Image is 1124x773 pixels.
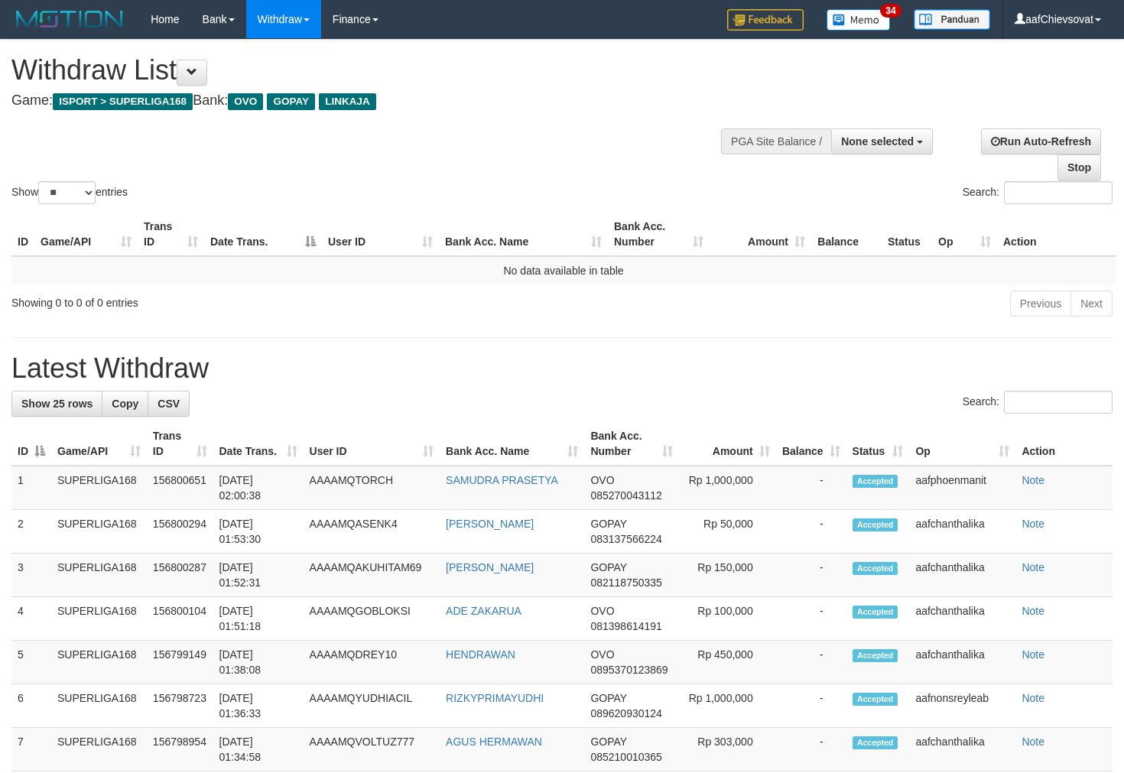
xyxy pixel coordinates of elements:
[590,707,661,719] span: Copy 089620930124 to clipboard
[880,4,901,18] span: 34
[51,728,147,771] td: SUPERLIGA168
[112,398,138,410] span: Copy
[11,256,1116,284] td: No data available in table
[1015,422,1113,466] th: Action
[51,422,147,466] th: Game/API: activate to sort column ascending
[319,93,376,110] span: LINKAJA
[446,561,534,573] a: [PERSON_NAME]
[590,605,614,617] span: OVO
[446,736,542,748] a: AGUS HERMAWAN
[721,128,831,154] div: PGA Site Balance /
[590,736,626,748] span: GOPAY
[213,728,304,771] td: [DATE] 01:34:58
[909,510,1015,554] td: aafchanthalika
[679,554,776,597] td: Rp 150,000
[21,398,93,410] span: Show 25 rows
[590,751,661,763] span: Copy 085210010365 to clipboard
[11,213,34,256] th: ID
[909,466,1015,510] td: aafphoenmanit
[304,641,440,684] td: AAAAMQDREY10
[148,391,190,417] a: CSV
[909,641,1015,684] td: aafchanthalika
[831,128,933,154] button: None selected
[846,422,910,466] th: Status: activate to sort column ascending
[213,466,304,510] td: [DATE] 02:00:38
[446,648,515,661] a: HENDRAWAN
[679,728,776,771] td: Rp 303,000
[1022,605,1044,617] a: Note
[776,422,846,466] th: Balance: activate to sort column ascending
[909,554,1015,597] td: aafchanthalika
[446,518,534,530] a: [PERSON_NAME]
[11,597,51,641] td: 4
[213,597,304,641] td: [DATE] 01:51:18
[776,554,846,597] td: -
[147,728,213,771] td: 156798954
[1022,561,1044,573] a: Note
[827,9,891,31] img: Button%20Memo.svg
[1010,291,1071,317] a: Previous
[590,620,661,632] span: Copy 081398614191 to clipboard
[590,692,626,704] span: GOPAY
[590,577,661,589] span: Copy 082118750335 to clipboard
[446,474,558,486] a: SAMUDRA PRASETYA
[776,597,846,641] td: -
[590,533,661,545] span: Copy 083137566224 to clipboard
[446,605,521,617] a: ADE ZAKARUA
[147,554,213,597] td: 156800287
[204,213,322,256] th: Date Trans.: activate to sort column descending
[11,510,51,554] td: 2
[853,649,898,662] span: Accepted
[1004,181,1113,204] input: Search:
[304,597,440,641] td: AAAAMQGOBLOKSI
[213,422,304,466] th: Date Trans.: activate to sort column ascending
[267,93,315,110] span: GOPAY
[679,597,776,641] td: Rp 100,000
[776,684,846,728] td: -
[51,597,147,641] td: SUPERLIGA168
[981,128,1101,154] a: Run Auto-Refresh
[608,213,710,256] th: Bank Acc. Number: activate to sort column ascending
[51,684,147,728] td: SUPERLIGA168
[811,213,882,256] th: Balance
[679,510,776,554] td: Rp 50,000
[590,664,668,676] span: Copy 0895370123869 to clipboard
[914,9,990,30] img: panduan.png
[882,213,932,256] th: Status
[213,554,304,597] td: [DATE] 01:52:31
[147,466,213,510] td: 156800651
[34,213,138,256] th: Game/API: activate to sort column ascending
[932,213,997,256] th: Op: activate to sort column ascending
[147,597,213,641] td: 156800104
[147,510,213,554] td: 156800294
[51,641,147,684] td: SUPERLIGA168
[11,728,51,771] td: 7
[11,8,128,31] img: MOTION_logo.png
[679,641,776,684] td: Rp 450,000
[679,422,776,466] th: Amount: activate to sort column ascending
[679,466,776,510] td: Rp 1,000,000
[213,684,304,728] td: [DATE] 01:36:33
[909,684,1015,728] td: aafnonsreyleab
[590,561,626,573] span: GOPAY
[304,554,440,597] td: AAAAMQAKUHITAM69
[776,641,846,684] td: -
[11,391,102,417] a: Show 25 rows
[963,391,1113,414] label: Search:
[11,55,734,86] h1: Withdraw List
[590,474,614,486] span: OVO
[11,289,457,310] div: Showing 0 to 0 of 0 entries
[909,422,1015,466] th: Op: activate to sort column ascending
[853,475,898,488] span: Accepted
[38,181,96,204] select: Showentries
[304,684,440,728] td: AAAAMQYUDHIACIL
[679,684,776,728] td: Rp 1,000,000
[710,213,811,256] th: Amount: activate to sort column ascending
[213,641,304,684] td: [DATE] 01:38:08
[304,466,440,510] td: AAAAMQTORCH
[776,728,846,771] td: -
[11,641,51,684] td: 5
[909,728,1015,771] td: aafchanthalika
[11,684,51,728] td: 6
[440,422,584,466] th: Bank Acc. Name: activate to sort column ascending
